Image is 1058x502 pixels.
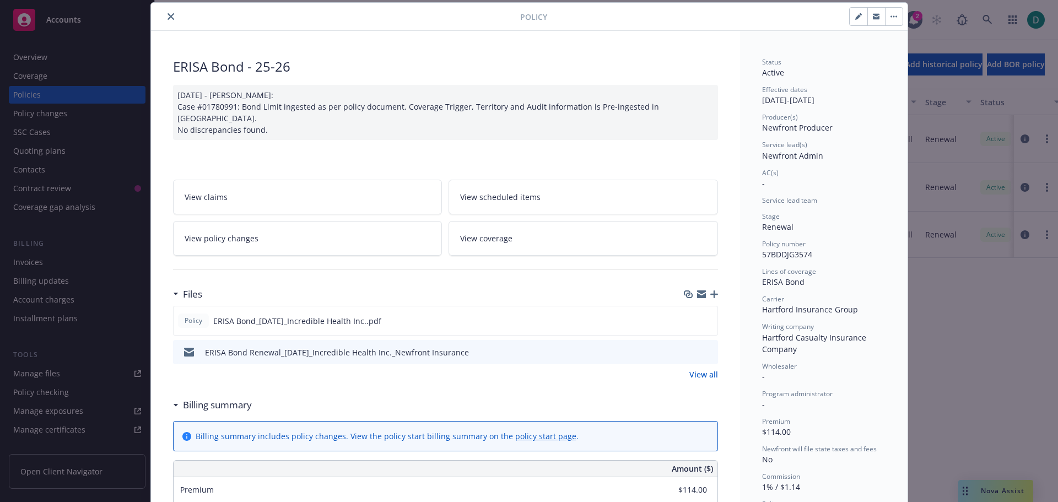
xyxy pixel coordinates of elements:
[762,249,812,260] span: 57BDDJG3574
[762,239,806,249] span: Policy number
[460,233,512,244] span: View coverage
[762,361,797,371] span: Wholesaler
[173,57,718,76] div: ERISA Bond - 25-26
[762,67,784,78] span: Active
[213,315,381,327] span: ERISA Bond_[DATE]_Incredible Health Inc..pdf
[703,315,713,327] button: preview file
[762,294,784,304] span: Carrier
[173,85,718,140] div: [DATE] - [PERSON_NAME]: Case #01780991: Bond Limit ingested as per policy document. Coverage Trig...
[762,85,807,94] span: Effective dates
[180,484,214,495] span: Premium
[762,427,791,437] span: $114.00
[762,472,800,481] span: Commission
[183,398,252,412] h3: Billing summary
[762,112,798,122] span: Producer(s)
[515,431,576,441] a: policy start page
[685,315,694,327] button: download file
[173,398,252,412] div: Billing summary
[762,482,800,492] span: 1% / $1.14
[762,267,816,276] span: Lines of coverage
[762,140,807,149] span: Service lead(s)
[689,369,718,380] a: View all
[762,196,817,205] span: Service lead team
[762,168,779,177] span: AC(s)
[449,180,718,214] a: View scheduled items
[762,276,886,288] div: ERISA Bond
[762,389,833,398] span: Program administrator
[460,191,541,203] span: View scheduled items
[762,212,780,221] span: Stage
[762,322,814,331] span: Writing company
[762,417,790,426] span: Premium
[762,332,868,354] span: Hartford Casualty Insurance Company
[173,287,202,301] div: Files
[183,287,202,301] h3: Files
[762,399,765,409] span: -
[196,430,579,442] div: Billing summary includes policy changes. View the policy start billing summary on the .
[173,221,442,256] a: View policy changes
[762,304,858,315] span: Hartford Insurance Group
[762,444,877,454] span: Newfront will file state taxes and fees
[762,57,781,67] span: Status
[672,463,713,474] span: Amount ($)
[762,122,833,133] span: Newfront Producer
[182,316,204,326] span: Policy
[704,347,714,358] button: preview file
[762,371,765,382] span: -
[686,347,695,358] button: download file
[762,150,823,161] span: Newfront Admin
[762,85,886,106] div: [DATE] - [DATE]
[185,191,228,203] span: View claims
[173,180,442,214] a: View claims
[185,233,258,244] span: View policy changes
[762,178,765,188] span: -
[520,11,547,23] span: Policy
[205,347,469,358] div: ERISA Bond Renewal_[DATE]_Incredible Health Inc._Newfront Insurance
[762,222,793,232] span: Renewal
[164,10,177,23] button: close
[642,482,714,498] input: 0.00
[449,221,718,256] a: View coverage
[762,454,773,465] span: No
